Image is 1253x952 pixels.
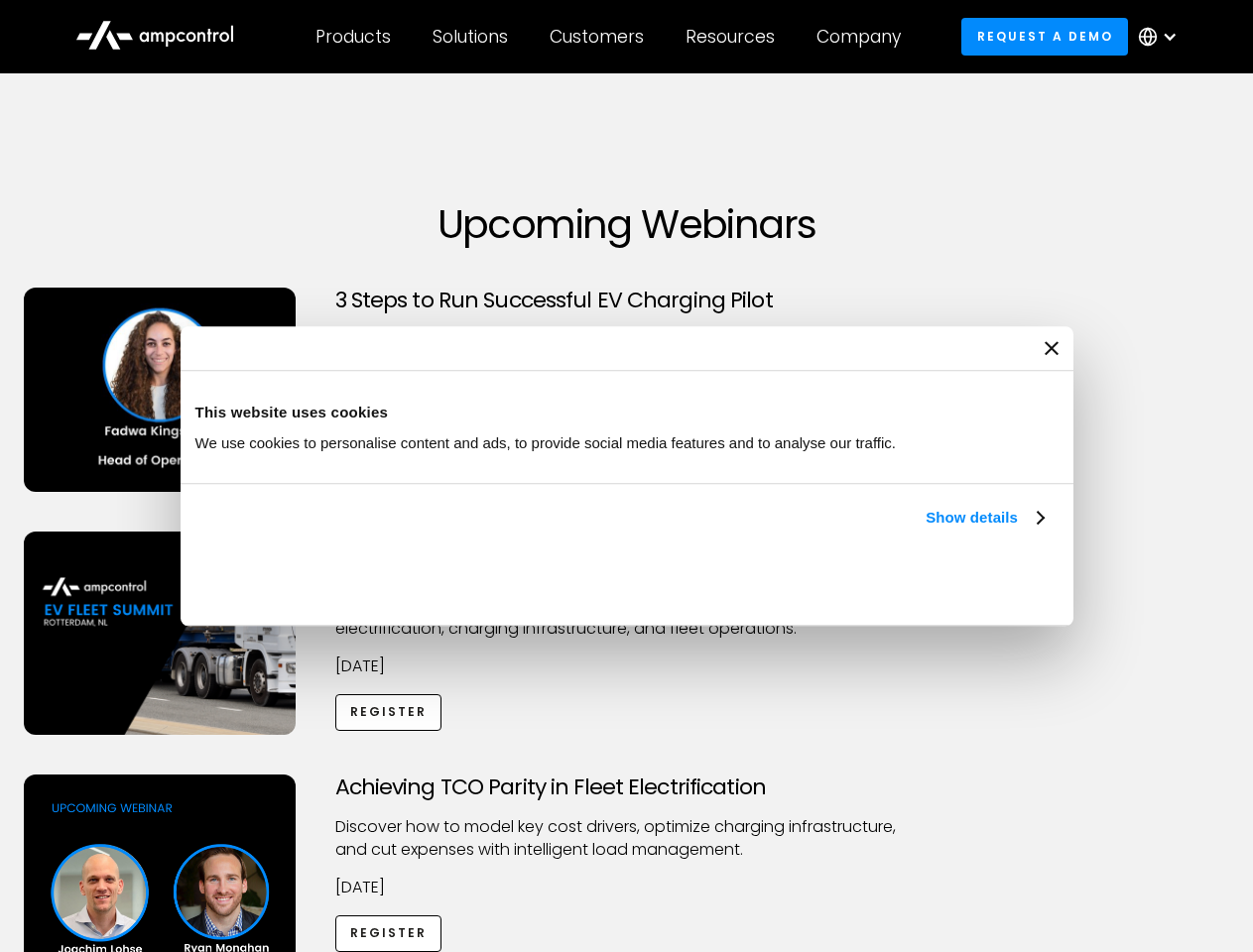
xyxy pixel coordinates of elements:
[335,774,919,800] h3: Achieving TCO Parity in Fleet Electrification
[195,401,1059,424] div: This website uses cookies
[550,26,644,48] div: Customers
[926,506,1043,530] a: Show details
[686,26,775,48] div: Resources
[961,18,1128,55] a: Request a demo
[335,816,919,861] p: Discover how to model key cost drivers, optimize charging infrastructure, and cut expenses with i...
[335,694,442,731] a: Register
[1045,341,1059,355] button: Close banner
[315,26,391,48] div: Products
[335,288,919,313] h3: 3 Steps to Run Successful EV Charging Pilot
[335,915,442,952] a: Register
[24,200,1230,248] h1: Upcoming Webinars
[335,655,919,677] p: [DATE]
[816,26,901,48] div: Company
[433,26,508,48] div: Solutions
[766,552,1051,610] button: Okay
[195,434,897,451] span: We use cookies to personalise content and ads, to provide social media features and to analyse ou...
[335,877,919,898] p: [DATE]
